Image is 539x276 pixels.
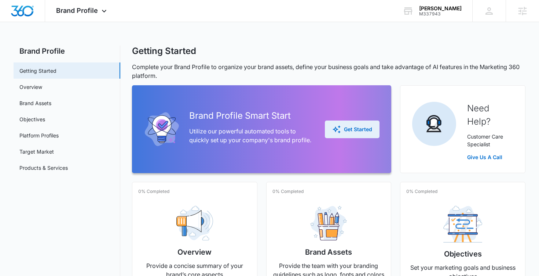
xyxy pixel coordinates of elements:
h2: Need Help? [467,102,513,128]
p: 0% Completed [272,188,304,195]
div: account name [419,6,462,11]
p: 0% Completed [138,188,169,195]
a: Products & Services [19,164,68,172]
div: account id [419,11,462,17]
span: Brand Profile [56,7,98,14]
h1: Getting Started [132,46,196,57]
a: Brand Assets [19,99,51,107]
a: Getting Started [19,67,56,75]
p: Customer Care Specialist [467,133,513,148]
a: Overview [19,83,42,91]
a: Target Market [19,148,54,155]
h2: Overview [177,247,212,258]
p: Utilize our powerful automated tools to quickly set up your company's brand profile. [189,127,313,144]
p: Complete your Brand Profile to organize your brand assets, define your business goals and take ad... [132,62,526,80]
p: 0% Completed [406,188,437,195]
h2: Brand Profile Smart Start [189,109,313,122]
a: Platform Profiles [19,132,59,139]
h2: Brand Assets [305,247,352,258]
button: Get Started [325,121,379,138]
a: Objectives [19,115,45,123]
div: Get Started [332,125,372,134]
h2: Brand Profile [14,46,120,57]
h2: Objectives [444,248,482,259]
a: Give Us A Call [467,153,513,161]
